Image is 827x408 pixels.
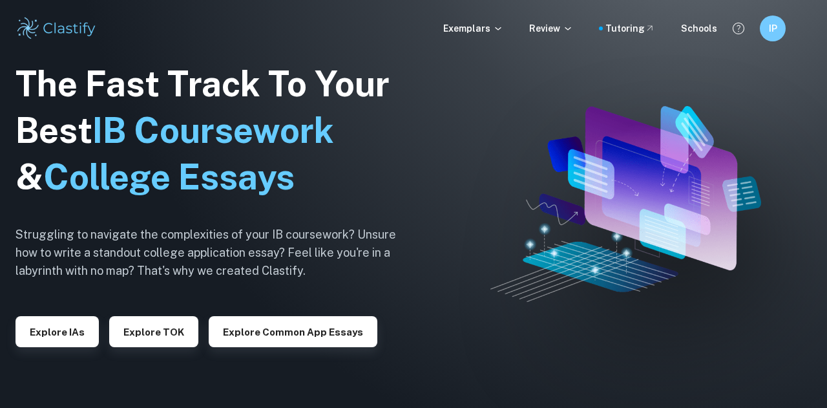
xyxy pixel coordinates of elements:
[209,316,377,347] button: Explore Common App essays
[16,61,416,200] h1: The Fast Track To Your Best &
[766,21,780,36] h6: IP
[16,16,98,41] img: Clastify logo
[760,16,786,41] button: IP
[728,17,749,39] button: Help and Feedback
[605,21,655,36] a: Tutoring
[109,316,198,347] button: Explore TOK
[681,21,717,36] a: Schools
[209,325,377,338] a: Explore Common App essays
[529,21,573,36] p: Review
[16,325,99,338] a: Explore IAs
[443,21,503,36] p: Exemplars
[43,156,295,197] span: College Essays
[16,226,416,280] h6: Struggling to navigate the complexities of your IB coursework? Unsure how to write a standout col...
[16,316,99,347] button: Explore IAs
[490,106,761,302] img: Clastify hero
[92,110,334,151] span: IB Coursework
[109,325,198,338] a: Explore TOK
